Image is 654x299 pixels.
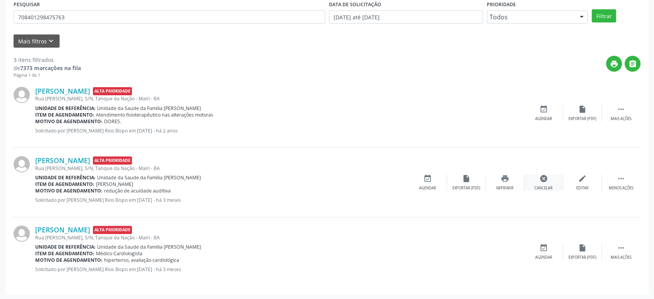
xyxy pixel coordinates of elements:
input: Selecione um intervalo [329,10,483,24]
span: Unidade da Saude da Familia [PERSON_NAME] [97,105,201,112]
i:  [617,244,625,252]
input: Nome, CNS [14,10,325,24]
span: [PERSON_NAME] [96,181,133,187]
i: keyboard_arrow_down [47,37,55,45]
i: print [610,60,618,68]
a: [PERSON_NAME] [35,87,90,95]
img: img [14,225,30,242]
span: Alta Prioridade [93,87,132,95]
div: de [14,64,81,72]
b: Motivo de agendamento: [35,257,103,263]
img: img [14,87,30,103]
img: img [14,156,30,172]
div: Editar [576,186,589,191]
span: Alta Prioridade [93,226,132,234]
div: Menos ações [609,186,633,191]
b: Unidade de referência: [35,174,96,181]
span: Atendimento fisioterapêutico nas alterações motoras [96,112,213,118]
button:  [625,56,640,72]
a: [PERSON_NAME] [35,156,90,165]
b: Unidade de referência: [35,105,96,112]
div: Mais ações [611,116,632,122]
button: Filtrar [592,9,616,22]
b: Unidade de referência: [35,244,96,250]
i:  [617,174,625,183]
div: Exportar (PDF) [452,186,480,191]
span: DORES. [104,118,121,125]
div: Agendar [419,186,436,191]
span: Alta Prioridade [93,156,132,165]
button: Mais filtroskeyboard_arrow_down [14,34,60,48]
b: Motivo de agendamento: [35,118,103,125]
div: Agendar [535,255,552,260]
b: Item de agendamento: [35,250,94,257]
span: Unidade da Saude da Familia [PERSON_NAME] [97,174,201,181]
p: Solicitado por [PERSON_NAME] Rios Bispo em [DATE] - há 3 meses [35,197,408,203]
p: Solicitado por [PERSON_NAME] Rios Bispo em [DATE] - há 3 meses [35,266,524,273]
div: Rua [PERSON_NAME], S/N, Tanque da Nação - Mairi - BA [35,234,524,241]
div: Imprimir [496,186,514,191]
i: insert_drive_file [578,105,587,113]
span: Todos [490,13,572,21]
div: Exportar (PDF) [568,116,596,122]
div: Mais ações [611,255,632,260]
i: print [501,174,509,183]
i: insert_drive_file [578,244,587,252]
div: Rua [PERSON_NAME], S/N, Tanque da Nação - Mairi - BA [35,165,408,172]
div: Rua [PERSON_NAME], S/N, Tanque da Nação - Mairi - BA [35,95,524,102]
div: Exportar (PDF) [568,255,596,260]
b: Motivo de agendamento: [35,187,103,194]
i: cancel [539,174,548,183]
b: Item de agendamento: [35,112,94,118]
span: redução de acuidade auditiva [104,187,171,194]
i: edit [578,174,587,183]
i: insert_drive_file [462,174,471,183]
i: event_available [539,105,548,113]
div: 3 itens filtrados [14,56,81,64]
div: Cancelar [534,186,553,191]
i:  [617,105,625,113]
i:  [628,60,637,68]
i: event_available [539,244,548,252]
a: [PERSON_NAME] [35,225,90,234]
span: Médico Cardiologista [96,250,142,257]
b: Item de agendamento: [35,181,94,187]
div: Página 1 de 1 [14,72,81,79]
span: Unidade da Saude da Familia [PERSON_NAME] [97,244,201,250]
button: print [606,56,622,72]
i: event_available [423,174,432,183]
div: Agendar [535,116,552,122]
strong: 7373 marcações na fila [20,64,81,72]
span: hipertenso, avaliação cardiológica [104,257,179,263]
p: Solicitado por [PERSON_NAME] Rios Bispo em [DATE] - há 2 anos [35,127,524,134]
